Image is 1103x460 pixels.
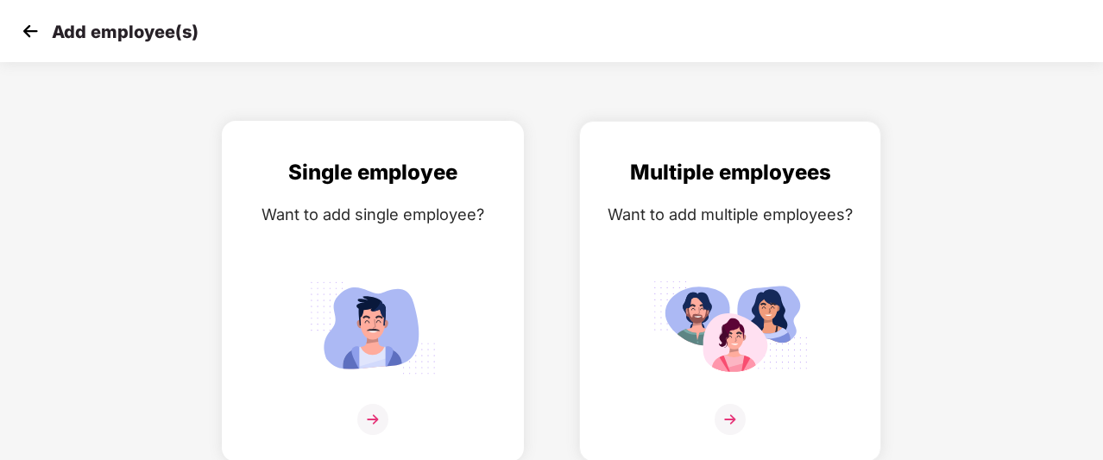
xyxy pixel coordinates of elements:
p: Add employee(s) [52,22,199,42]
img: svg+xml;base64,PHN2ZyB4bWxucz0iaHR0cDovL3d3dy53My5vcmcvMjAwMC9zdmciIHdpZHRoPSIzNiIgaGVpZ2h0PSIzNi... [715,404,746,435]
div: Want to add multiple employees? [597,202,863,227]
div: Single employee [240,156,506,189]
div: Want to add single employee? [240,202,506,227]
img: svg+xml;base64,PHN2ZyB4bWxucz0iaHR0cDovL3d3dy53My5vcmcvMjAwMC9zdmciIHdpZHRoPSIzMCIgaGVpZ2h0PSIzMC... [17,18,43,44]
img: svg+xml;base64,PHN2ZyB4bWxucz0iaHR0cDovL3d3dy53My5vcmcvMjAwMC9zdmciIGlkPSJNdWx0aXBsZV9lbXBsb3llZS... [652,274,808,381]
div: Multiple employees [597,156,863,189]
img: svg+xml;base64,PHN2ZyB4bWxucz0iaHR0cDovL3d3dy53My5vcmcvMjAwMC9zdmciIGlkPSJTaW5nbGVfZW1wbG95ZWUiIH... [295,274,451,381]
img: svg+xml;base64,PHN2ZyB4bWxucz0iaHR0cDovL3d3dy53My5vcmcvMjAwMC9zdmciIHdpZHRoPSIzNiIgaGVpZ2h0PSIzNi... [357,404,388,435]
